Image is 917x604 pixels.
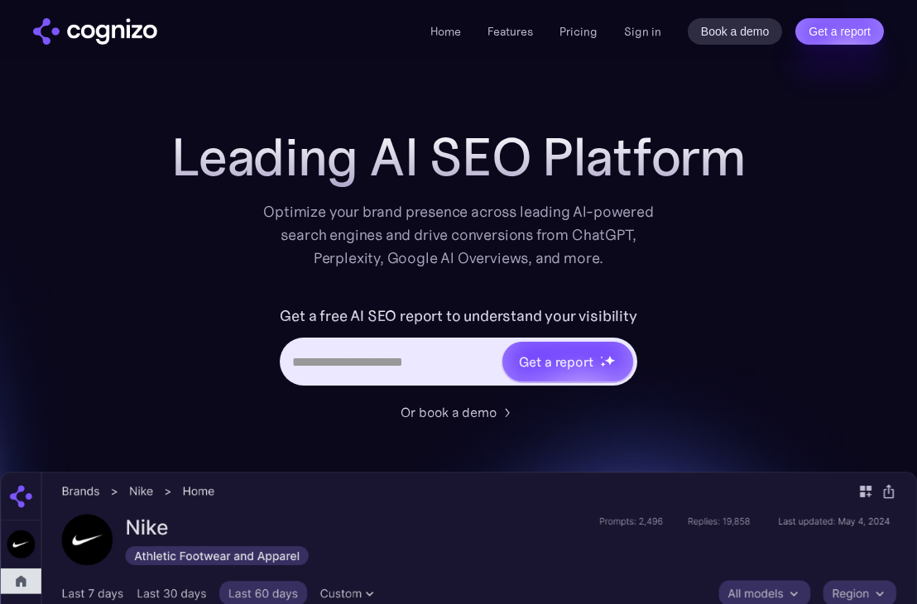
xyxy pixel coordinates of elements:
[280,303,636,394] form: Hero URL Input Form
[600,362,606,367] img: star
[795,18,884,45] a: Get a report
[519,352,593,372] div: Get a report
[401,402,516,422] a: Or book a demo
[430,24,461,39] a: Home
[255,200,662,270] div: Optimize your brand presence across leading AI-powered search engines and drive conversions from ...
[688,18,783,45] a: Book a demo
[559,24,598,39] a: Pricing
[33,18,157,45] a: home
[487,24,533,39] a: Features
[171,127,746,187] h1: Leading AI SEO Platform
[280,303,636,329] label: Get a free AI SEO report to understand your visibility
[604,355,615,366] img: star
[600,356,603,358] img: star
[33,18,157,45] img: cognizo logo
[501,340,635,383] a: Get a reportstarstarstar
[401,402,497,422] div: Or book a demo
[624,22,661,41] a: Sign in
